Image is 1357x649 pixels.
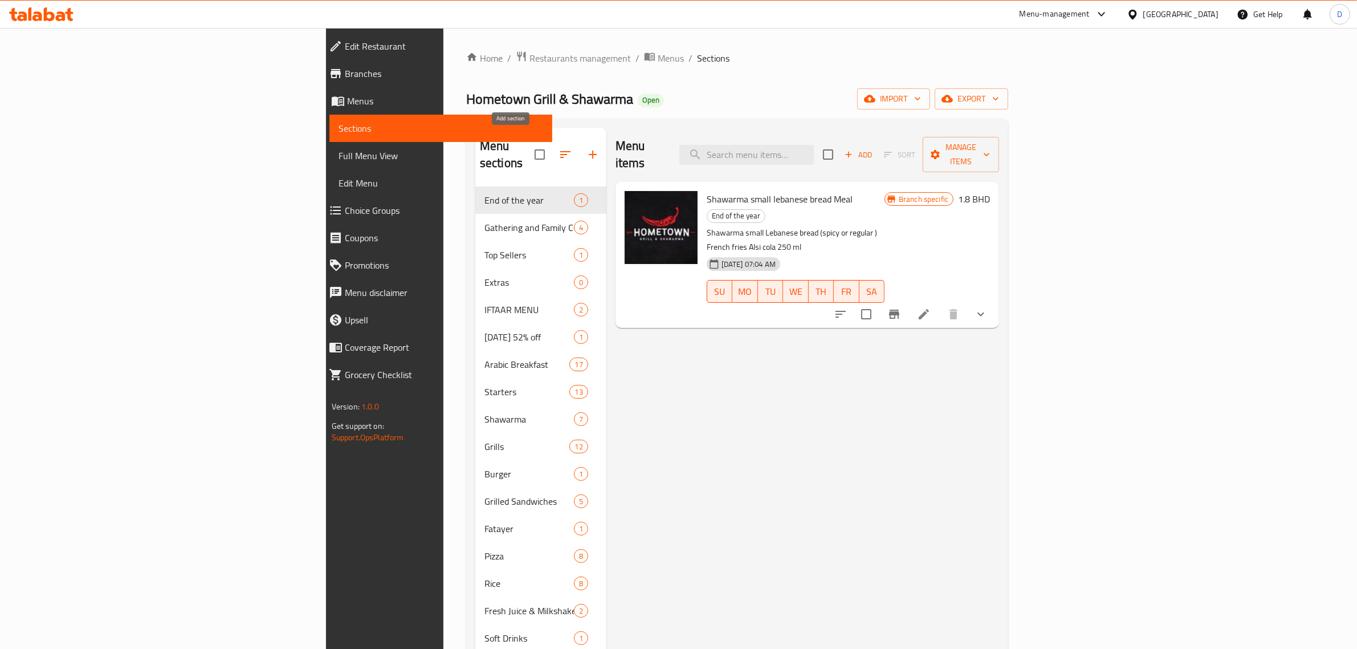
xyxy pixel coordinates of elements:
[809,280,834,303] button: TH
[320,197,553,224] a: Choice Groups
[574,330,588,344] div: items
[859,280,885,303] button: SA
[475,460,606,488] div: Burger1
[813,283,829,300] span: TH
[484,549,574,563] span: Pizza
[574,606,588,616] span: 2
[339,176,544,190] span: Edit Menu
[834,280,859,303] button: FR
[574,549,588,563] div: items
[574,412,588,426] div: items
[574,631,588,645] div: items
[475,515,606,542] div: Fatayer1
[574,496,588,507] span: 5
[484,631,574,645] span: Soft Drinks
[574,604,588,618] div: items
[707,190,853,208] span: Shawarma small lebanese bread Meal
[574,522,588,536] div: items
[320,252,553,279] a: Promotions
[484,577,574,590] span: Rice
[917,307,931,321] a: Edit menu item
[484,330,574,344] span: [DATE] 52% off
[866,92,921,106] span: import
[574,222,588,233] span: 4
[484,604,574,618] span: Fresh Juice & Milkshake
[697,51,730,65] span: Sections
[758,280,783,303] button: TU
[574,303,588,317] div: items
[574,524,588,534] span: 1
[552,141,579,168] span: Sort sections
[574,193,588,207] div: items
[574,633,588,644] span: 1
[475,488,606,515] div: Grilled Sandwiches5
[345,340,544,354] span: Coverage Report
[658,51,684,65] span: Menus
[574,578,588,589] span: 8
[923,137,999,172] button: Manage items
[732,280,757,303] button: MO
[574,250,588,261] span: 1
[574,248,588,262] div: items
[625,191,698,264] img: Shawarma small lebanese bread Meal
[345,39,544,53] span: Edit Restaurant
[345,313,544,327] span: Upsell
[320,224,553,252] a: Coupons
[935,88,1008,109] button: export
[569,385,588,399] div: items
[840,146,877,164] button: Add
[329,115,553,142] a: Sections
[894,194,953,205] span: Branch specific
[320,87,553,115] a: Menus
[569,440,588,453] div: items
[843,148,874,161] span: Add
[854,302,878,326] span: Select to update
[484,221,574,234] span: Gathering and Family Combos
[707,209,765,222] span: End of the year
[361,399,379,414] span: 1.0.0
[329,142,553,169] a: Full Menu View
[320,306,553,334] a: Upsell
[339,121,544,135] span: Sections
[635,51,639,65] li: /
[574,305,588,315] span: 2
[570,387,587,397] span: 13
[574,467,588,481] div: items
[638,95,664,105] span: Open
[475,241,606,269] div: Top Sellers1
[484,193,574,207] span: End of the year
[974,307,988,321] svg: Show Choices
[320,334,553,361] a: Coverage Report
[484,275,574,289] span: Extras
[717,259,780,270] span: [DATE] 07:04 AM
[320,33,553,60] a: Edit Restaurant
[707,280,732,303] button: SU
[516,51,631,66] a: Restaurants management
[1337,8,1342,21] span: D
[574,275,588,289] div: items
[484,248,574,262] div: Top Sellers
[881,301,908,328] button: Branch-specific-item
[529,51,631,65] span: Restaurants management
[528,143,552,167] span: Select all sections
[345,231,544,245] span: Coupons
[475,351,606,378] div: Arabic Breakfast17
[332,419,384,433] span: Get support on:
[345,67,544,80] span: Branches
[484,385,570,399] div: Starters
[484,467,574,481] div: Burger
[484,494,574,508] span: Grilled Sandwiches
[838,283,854,300] span: FR
[569,358,588,371] div: items
[475,405,606,433] div: Shawarma7
[345,286,544,299] span: Menu disclaimer
[570,359,587,370] span: 17
[484,358,570,371] span: Arabic Breakfast
[484,303,574,317] span: IFTAAR MENU
[944,92,999,106] span: export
